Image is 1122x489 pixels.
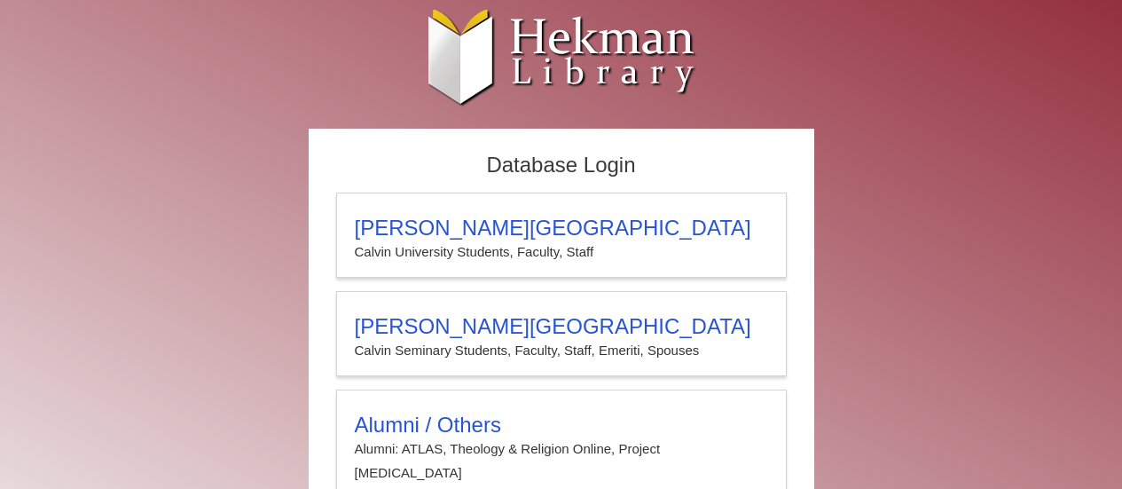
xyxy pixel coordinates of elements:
[327,147,796,184] h2: Database Login
[336,291,787,376] a: [PERSON_NAME][GEOGRAPHIC_DATA]Calvin Seminary Students, Faculty, Staff, Emeriti, Spouses
[355,413,768,438] h3: Alumni / Others
[336,193,787,278] a: [PERSON_NAME][GEOGRAPHIC_DATA]Calvin University Students, Faculty, Staff
[355,438,768,485] p: Alumni: ATLAS, Theology & Religion Online, Project [MEDICAL_DATA]
[355,314,768,339] h3: [PERSON_NAME][GEOGRAPHIC_DATA]
[355,241,768,264] p: Calvin University Students, Faculty, Staff
[355,339,768,362] p: Calvin Seminary Students, Faculty, Staff, Emeriti, Spouses
[355,413,768,485] summary: Alumni / OthersAlumni: ATLAS, Theology & Religion Online, Project [MEDICAL_DATA]
[355,216,768,241] h3: [PERSON_NAME][GEOGRAPHIC_DATA]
